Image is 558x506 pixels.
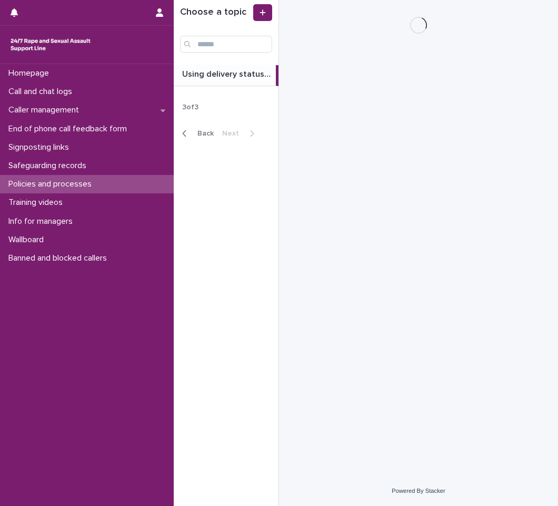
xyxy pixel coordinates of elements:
p: End of phone call feedback form [4,124,135,134]
p: Banned and blocked callers [4,253,115,263]
p: Call and chat logs [4,87,81,97]
p: Signposting links [4,142,77,152]
p: Using delivery statuses [182,67,274,79]
p: Policies and processes [4,179,100,189]
p: Safeguarding records [4,161,95,171]
p: Training videos [4,198,71,208]
p: Homepage [4,68,57,78]
button: Next [218,129,263,138]
p: Wallboard [4,235,52,245]
a: Powered By Stacker [392,488,445,494]
p: Caller management [4,105,87,115]
img: rhQMoQhaT3yELyF149Cw [8,34,93,55]
a: Using delivery statusesUsing delivery statuses [174,65,278,86]
span: Next [222,130,245,137]
button: Back [174,129,218,138]
input: Search [180,36,272,53]
p: Info for managers [4,216,81,226]
p: 3 of 3 [174,95,207,120]
span: Back [191,130,214,137]
h1: Choose a topic [180,7,251,18]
